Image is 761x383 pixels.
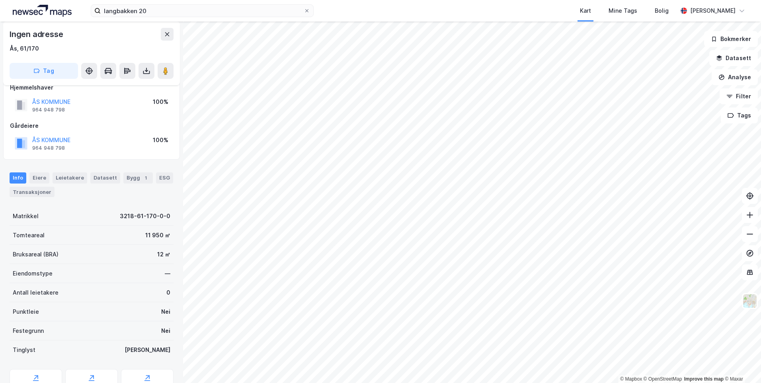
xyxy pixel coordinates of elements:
a: Mapbox [620,376,642,382]
div: Mine Tags [609,6,637,16]
div: Nei [161,307,170,317]
img: logo.a4113a55bc3d86da70a041830d287a7e.svg [13,5,72,17]
div: Antall leietakere [13,288,59,297]
button: Datasett [709,50,758,66]
div: 100% [153,135,168,145]
div: Tinglyst [13,345,35,355]
div: Datasett [90,172,120,184]
div: 964 948 798 [32,145,65,151]
div: Nei [161,326,170,336]
button: Tag [10,63,78,79]
div: Punktleie [13,307,39,317]
div: Bygg [123,172,153,184]
div: Eiendomstype [13,269,53,278]
div: Gårdeiere [10,121,173,131]
a: OpenStreetMap [644,376,682,382]
div: [PERSON_NAME] [125,345,170,355]
div: Info [10,172,26,184]
div: 0 [166,288,170,297]
div: 100% [153,97,168,107]
div: — [165,269,170,278]
div: Tomteareal [13,231,45,240]
div: Kontrollprogram for chat [721,345,761,383]
button: Filter [720,88,758,104]
div: 1 [142,174,150,182]
div: Transaksjoner [10,187,55,197]
div: Hjemmelshaver [10,83,173,92]
div: 12 ㎡ [157,250,170,259]
div: 3218-61-170-0-0 [120,211,170,221]
div: Bolig [655,6,669,16]
div: 964 948 798 [32,107,65,113]
div: Festegrunn [13,326,44,336]
button: Tags [721,107,758,123]
iframe: Chat Widget [721,345,761,383]
div: ESG [156,172,173,184]
div: Ås, 61/170 [10,44,39,53]
button: Bokmerker [704,31,758,47]
button: Analyse [712,69,758,85]
img: Z [742,293,757,309]
div: Kart [580,6,591,16]
div: 11 950 ㎡ [145,231,170,240]
div: Matrikkel [13,211,39,221]
input: Søk på adresse, matrikkel, gårdeiere, leietakere eller personer [101,5,304,17]
div: Eiere [29,172,49,184]
div: Leietakere [53,172,87,184]
div: Bruksareal (BRA) [13,250,59,259]
a: Improve this map [684,376,724,382]
div: Ingen adresse [10,28,64,41]
div: [PERSON_NAME] [690,6,736,16]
